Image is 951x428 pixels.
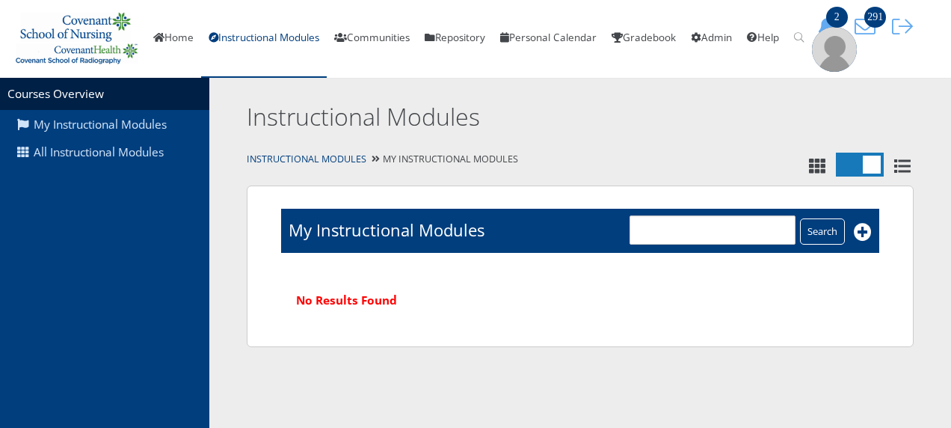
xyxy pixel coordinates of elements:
[289,218,484,242] h1: My Instructional Modules
[247,153,366,165] a: Instructional Modules
[849,18,887,34] a: 291
[826,7,848,28] span: 2
[854,223,872,241] i: Add New
[7,86,104,102] a: Courses Overview
[812,27,857,72] img: user-profile-default-picture.png
[281,277,879,324] div: No Results Found
[812,16,849,37] button: 2
[864,7,886,28] span: 291
[806,158,828,174] i: Tile
[891,158,914,174] i: List
[849,16,887,37] button: 291
[812,18,849,34] a: 2
[209,149,951,171] div: My Instructional Modules
[247,100,775,134] h2: Instructional Modules
[800,218,845,245] input: Search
